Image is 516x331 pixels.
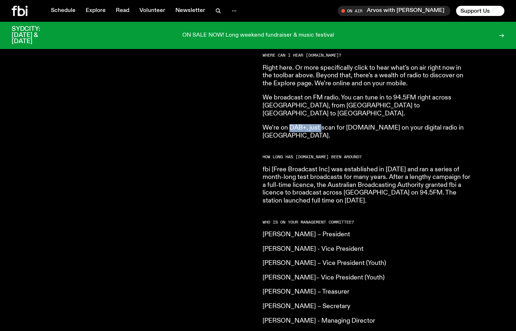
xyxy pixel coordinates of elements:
[263,231,472,239] p: [PERSON_NAME] – President
[46,6,80,16] a: Schedule
[460,8,490,14] span: Support Us
[263,155,472,159] h2: How long has [DOMAIN_NAME] been around?
[263,274,472,282] p: [PERSON_NAME]– Vice President (Youth)
[263,260,472,267] p: [PERSON_NAME] – Vice President (Youth)
[263,124,472,140] p: We’re on DAB+, just scan for [DOMAIN_NAME] on your digital radio in [GEOGRAPHIC_DATA].
[12,26,58,45] h3: SYDCITY: [DATE] & [DATE]
[81,6,110,16] a: Explore
[111,6,134,16] a: Read
[263,166,472,205] p: fbi [Free Broadcast Inc] was established in [DATE] and ran a series of month-long test broadcasts...
[263,64,472,88] p: Right here. Or more specifically click to hear what’s on air right now in the toolbar above. Beyo...
[263,288,472,296] p: [PERSON_NAME] – Treasurer
[263,317,472,325] p: [PERSON_NAME] - Managing Director
[182,32,334,39] p: ON SALE NOW! Long weekend fundraiser & music festival
[263,94,472,118] p: We broadcast on FM radio. You can tune in to 94.5FM right across [GEOGRAPHIC_DATA], from [GEOGRAP...
[171,6,210,16] a: Newsletter
[135,6,170,16] a: Volunteer
[263,220,472,224] h2: Who is on your management committee?
[263,303,472,311] p: [PERSON_NAME] – Secretary
[338,6,450,16] button: On AirArvos with [PERSON_NAME]
[263,245,472,253] p: [PERSON_NAME] - Vice President
[456,6,504,16] button: Support Us
[263,53,472,57] h2: Where can I hear [DOMAIN_NAME]?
